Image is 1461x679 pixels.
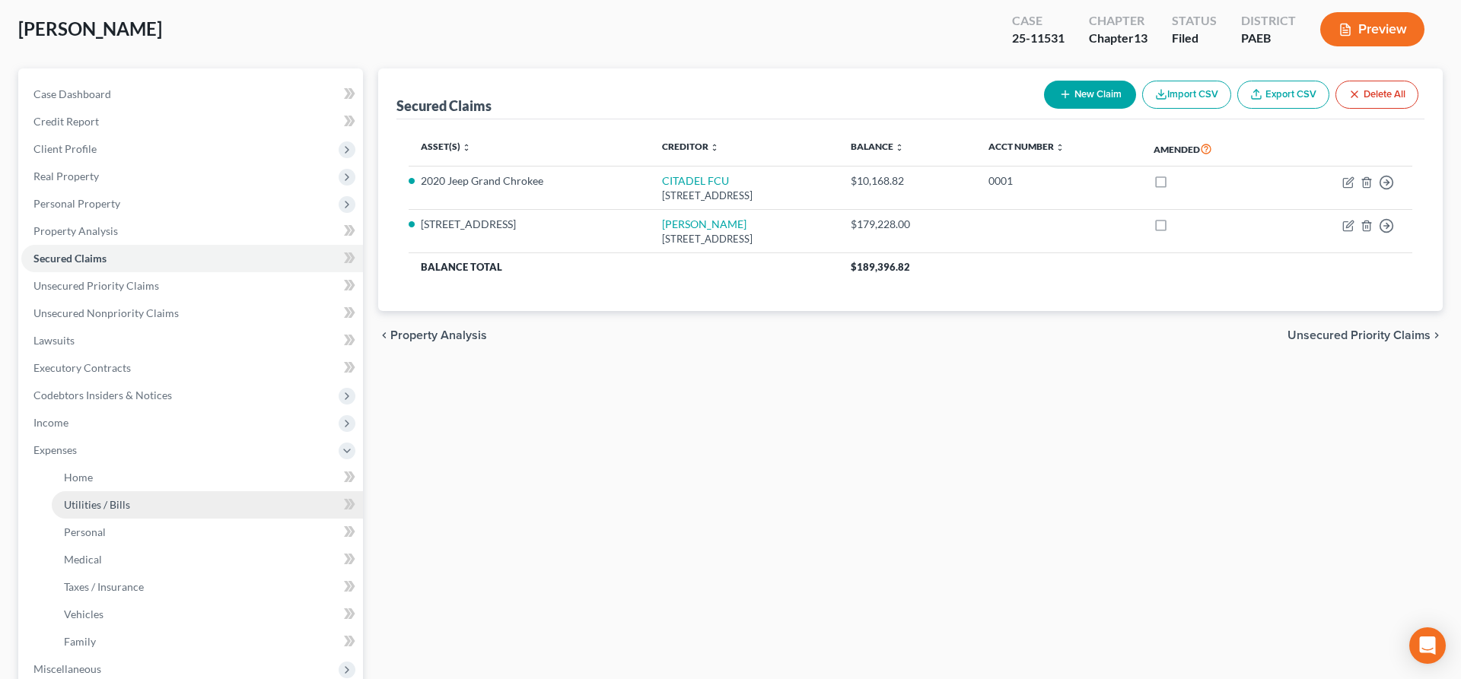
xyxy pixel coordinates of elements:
[64,580,144,593] span: Taxes / Insurance
[33,279,159,292] span: Unsecured Priority Claims
[895,143,904,152] i: unfold_more
[64,498,130,511] span: Utilities / Bills
[21,300,363,327] a: Unsecured Nonpriority Claims
[21,81,363,108] a: Case Dashboard
[851,217,964,232] div: $179,228.00
[851,141,904,152] a: Balance unfold_more
[1320,12,1424,46] button: Preview
[52,464,363,491] a: Home
[33,170,99,182] span: Real Property
[1172,30,1217,47] div: Filed
[33,252,107,265] span: Secured Claims
[33,361,131,374] span: Executory Contracts
[421,141,471,152] a: Asset(s) unfold_more
[52,491,363,519] a: Utilities / Bills
[662,189,826,203] div: [STREET_ADDRESS]
[396,97,492,115] div: Secured Claims
[1431,329,1443,341] i: chevron_right
[1134,30,1147,45] span: 13
[64,471,93,484] span: Home
[21,108,363,135] a: Credit Report
[1172,12,1217,30] div: Status
[662,141,719,152] a: Creditor unfold_more
[64,608,103,620] span: Vehicles
[33,197,120,210] span: Personal Property
[1012,30,1065,47] div: 25-11531
[52,628,363,655] a: Family
[710,143,719,152] i: unfold_more
[1288,329,1443,341] button: Unsecured Priority Claims chevron_right
[851,173,964,189] div: $10,168.82
[52,546,363,573] a: Medical
[662,217,746,230] a: [PERSON_NAME]
[52,519,363,546] a: Personal
[64,553,102,566] span: Medical
[33,334,75,347] span: Lawsuits
[33,443,77,456] span: Expenses
[1237,81,1329,109] a: Export CSV
[1288,329,1431,341] span: Unsecured Priority Claims
[18,17,162,40] span: [PERSON_NAME]
[21,245,363,272] a: Secured Claims
[21,272,363,300] a: Unsecured Priority Claims
[1044,81,1136,109] button: New Claim
[421,173,638,189] li: 2020 Jeep Grand Chrokee
[1142,81,1231,109] button: Import CSV
[662,232,826,246] div: [STREET_ADDRESS]
[33,416,68,429] span: Income
[988,141,1065,152] a: Acct Number unfold_more
[1241,30,1296,47] div: PAEB
[33,662,101,675] span: Miscellaneous
[378,329,390,341] i: chevron_left
[1089,30,1147,47] div: Chapter
[21,327,363,354] a: Lawsuits
[1241,12,1296,30] div: District
[21,354,363,382] a: Executory Contracts
[1335,81,1418,109] button: Delete All
[33,389,172,401] span: Codebtors Insiders & Notices
[421,217,638,232] li: [STREET_ADDRESS]
[409,253,839,281] th: Balance Total
[378,329,487,341] button: chevron_left Property Analysis
[33,306,179,319] span: Unsecured Nonpriority Claims
[64,635,96,648] span: Family
[1012,12,1065,30] div: Case
[64,525,106,538] span: Personal
[33,142,97,155] span: Client Profile
[1089,12,1147,30] div: Chapter
[33,115,99,128] span: Credit Report
[988,173,1129,189] div: 0001
[1141,132,1278,167] th: Amended
[52,573,363,601] a: Taxes / Insurance
[462,143,471,152] i: unfold_more
[390,329,487,341] span: Property Analysis
[33,224,118,237] span: Property Analysis
[1055,143,1065,152] i: unfold_more
[33,87,111,100] span: Case Dashboard
[21,217,363,245] a: Property Analysis
[662,174,729,187] a: CITADEL FCU
[851,261,910,273] span: $189,396.82
[1409,627,1446,664] div: Open Intercom Messenger
[52,601,363,628] a: Vehicles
